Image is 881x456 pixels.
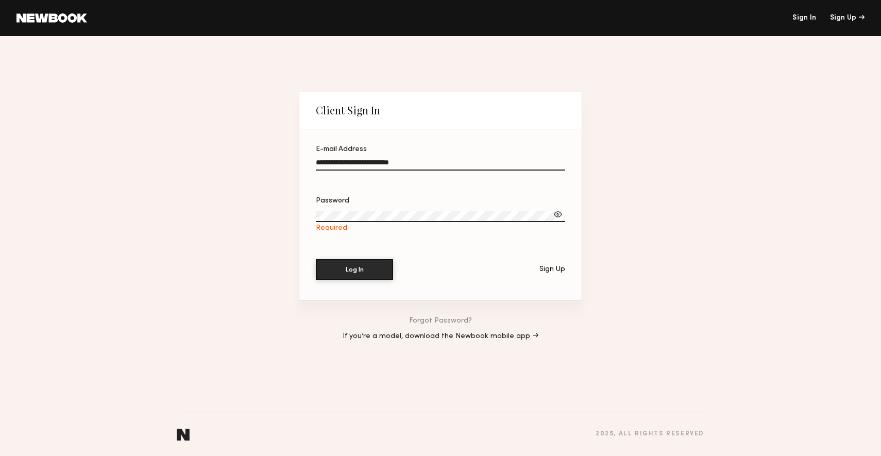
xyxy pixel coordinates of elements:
[792,14,816,22] a: Sign In
[539,266,565,273] div: Sign Up
[830,14,865,22] div: Sign Up
[343,333,538,340] a: If you’re a model, download the Newbook mobile app →
[316,259,393,280] button: Log In
[316,224,565,232] div: Required
[316,104,380,116] div: Client Sign In
[316,211,565,222] input: PasswordRequired
[596,431,704,437] div: 2025 , all rights reserved
[316,159,565,171] input: E-mail Address
[316,146,565,153] div: E-mail Address
[316,197,565,205] div: Password
[409,317,472,325] a: Forgot Password?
